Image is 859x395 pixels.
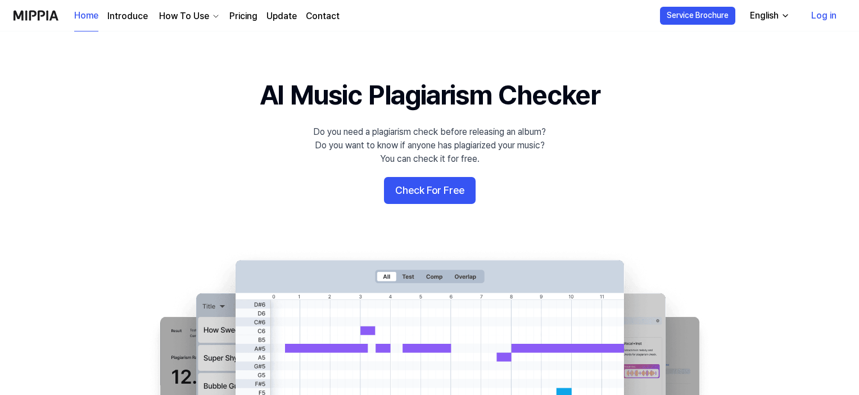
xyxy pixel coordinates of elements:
button: Check For Free [384,177,476,204]
div: Do you need a plagiarism check before releasing an album? Do you want to know if anyone has plagi... [313,125,546,166]
div: How To Use [157,10,211,23]
button: How To Use [157,10,220,23]
button: English [741,4,797,27]
a: Pricing [229,10,257,23]
a: Contact [306,10,340,23]
h1: AI Music Plagiarism Checker [260,76,600,114]
a: Introduce [107,10,148,23]
a: Home [74,1,98,31]
div: English [748,9,781,22]
a: Update [266,10,297,23]
button: Service Brochure [660,7,735,25]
